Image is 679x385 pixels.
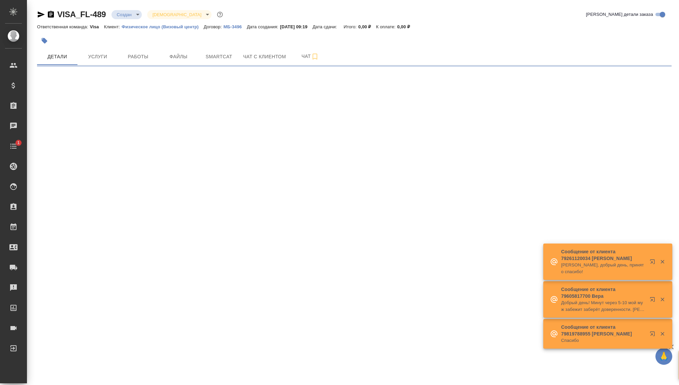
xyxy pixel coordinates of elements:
span: 1 [13,139,24,146]
svg: Подписаться [311,53,319,61]
p: Дата сдачи: [313,24,338,29]
button: Закрыть [655,259,669,265]
span: Детали [41,53,73,61]
p: Дата создания: [247,24,280,29]
button: Открыть в новой вкладке [646,255,662,271]
p: Спасибо [561,337,645,344]
button: Закрыть [655,296,669,302]
p: Итого: [344,24,358,29]
span: Чат с клиентом [243,53,286,61]
div: Создан [111,10,142,19]
a: VISA_FL-489 [57,10,106,19]
p: Добрый день! Минут через 5-10 мой муж забежит заберёт доверенности. [PERSON_NAME] [561,299,645,313]
span: Чат [294,52,326,61]
p: Visa [90,24,104,29]
span: Работы [122,53,154,61]
p: Сообщение от клиента 79605817700 Вера [561,286,645,299]
span: Услуги [82,53,114,61]
button: Добавить тэг [37,33,52,48]
p: Сообщение от клиента 79261120034 [PERSON_NAME] [561,248,645,262]
p: Сообщение от клиента 79819788955 [PERSON_NAME] [561,324,645,337]
p: Клиент: [104,24,122,29]
button: Скопировать ссылку [47,10,55,19]
span: Файлы [162,53,195,61]
a: 1 [2,138,25,155]
button: Открыть в новой вкладке [646,327,662,343]
span: [PERSON_NAME] детали заказа [586,11,653,18]
span: Smartcat [203,53,235,61]
p: К оплате: [376,24,397,29]
a: Физическое лицо (Визовый центр) [122,24,204,29]
div: Создан [147,10,212,19]
p: Ответственная команда: [37,24,90,29]
p: 0,00 ₽ [358,24,376,29]
button: Доп статусы указывают на важность/срочность заказа [216,10,224,19]
button: [DEMOGRAPHIC_DATA] [151,12,203,18]
p: 0,00 ₽ [397,24,415,29]
button: Скопировать ссылку для ЯМессенджера [37,10,45,19]
p: [DATE] 09:19 [280,24,313,29]
button: Создан [115,12,134,18]
p: [PERSON_NAME], добрый день, принято спасибо! [561,262,645,275]
a: МБ-3496 [223,24,247,29]
button: Открыть в новой вкладке [646,293,662,309]
button: Закрыть [655,331,669,337]
p: Договор: [204,24,224,29]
